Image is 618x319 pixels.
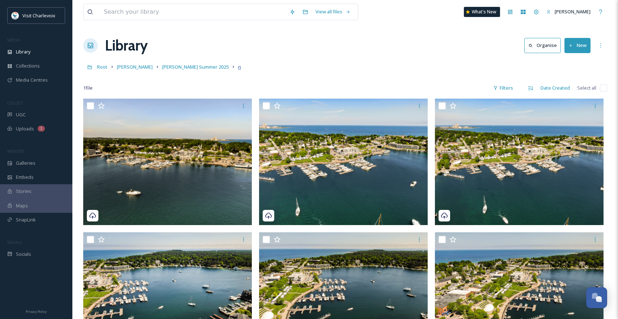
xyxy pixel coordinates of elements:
span: Media Centres [16,77,48,83]
span: COLLECT [7,100,23,105]
div: 1 [38,126,45,132]
a: Privacy Policy [26,307,47,315]
span: Collections [16,62,40,69]
a: Organise [524,38,564,53]
span: Privacy Policy [26,309,47,314]
img: 18.jpg [83,99,252,225]
a: [PERSON_NAME] Summer 2025 [162,62,229,71]
span: [PERSON_NAME] [117,64,153,70]
div: Date Created [537,81,573,95]
span: Stories [16,188,31,195]
button: Open Chat [586,287,607,308]
span: Root [97,64,107,70]
a: Root [97,62,107,71]
a: [PERSON_NAME] [543,5,594,19]
span: SOCIALS [7,240,22,245]
img: Visit-Charlevoix_Logo.jpg [12,12,19,19]
img: 16.jpg [435,99,604,225]
span: SnapLink [16,216,36,223]
span: 1 file [83,85,93,91]
span: [PERSON_NAME] [555,8,591,15]
span: [PERSON_NAME] Summer 2025 [162,64,229,70]
a: View all files [312,5,354,19]
span: Visit Charlevoix [22,12,55,19]
a: Library [105,35,148,56]
span: Galleries [16,160,35,167]
span: Uploads [16,125,34,132]
span: Socials [16,251,31,258]
a: [PERSON_NAME] [117,62,153,71]
span: MEDIA [7,37,20,43]
a: n [238,62,241,71]
input: Search your library [100,4,286,20]
div: Filters [490,81,517,95]
span: Select all [577,85,596,91]
span: UGC [16,111,26,118]
span: WIDGETS [7,148,24,154]
img: 17.jpg [259,99,428,225]
button: Organise [524,38,561,53]
button: New [564,38,591,53]
span: Maps [16,202,28,209]
span: n [238,64,241,70]
span: Library [16,48,30,55]
span: Embeds [16,174,34,181]
a: What's New [464,7,500,17]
